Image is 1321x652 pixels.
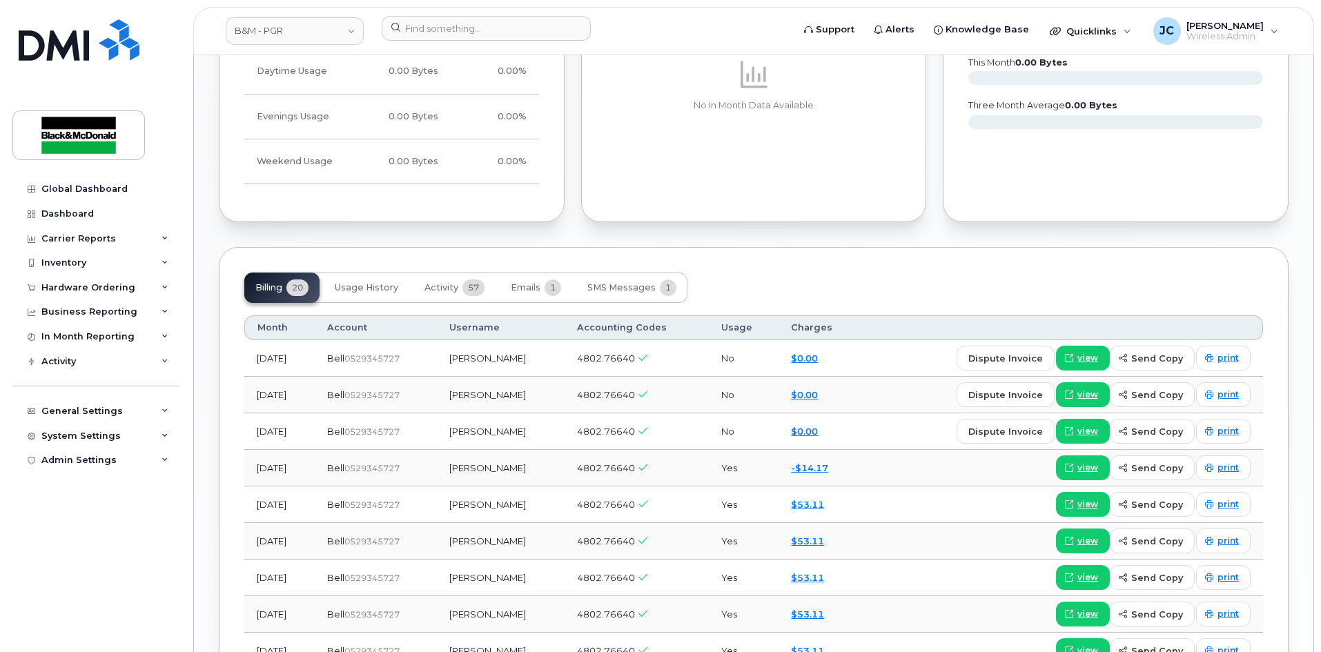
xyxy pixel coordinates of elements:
a: print [1196,565,1251,590]
a: Support [794,16,864,43]
span: print [1217,571,1239,584]
th: Username [437,315,565,340]
span: Alerts [885,23,914,37]
td: No [709,377,779,413]
span: Bell [327,389,344,400]
a: Alerts [864,16,924,43]
button: send copy [1110,419,1195,444]
button: dispute invoice [957,419,1055,444]
span: Support [816,23,854,37]
span: SMS Messages [587,282,656,293]
span: print [1217,535,1239,547]
a: $0.00 [791,426,818,437]
span: Bell [327,353,344,364]
span: 4802.76640 [577,535,635,546]
span: 4802.76640 [577,462,635,473]
a: view [1056,602,1110,626]
span: send copy [1131,352,1183,365]
p: No In Month Data Available [607,99,901,112]
span: dispute invoice [968,425,1043,438]
text: this month [968,57,1068,68]
td: Evenings Usage [244,95,353,139]
a: print [1196,455,1251,480]
th: Usage [709,315,779,340]
span: Activity [424,282,458,293]
span: 1 [660,279,676,296]
button: send copy [1110,455,1195,480]
span: 1 [545,279,561,296]
tr: Friday from 6:00pm to Monday 8:00am [244,139,539,184]
span: view [1077,571,1098,584]
td: 0.00% [451,49,539,94]
text: three month average [968,100,1117,110]
div: Quicklinks [1040,17,1141,45]
span: send copy [1131,462,1183,475]
span: view [1077,388,1098,401]
span: print [1217,462,1239,474]
a: view [1056,528,1110,553]
tr: Weekdays from 6:00pm to 8:00am [244,95,539,139]
span: 0529345727 [344,463,400,473]
span: Quicklinks [1066,26,1117,37]
span: 0529345727 [344,500,400,510]
span: Usage History [335,282,398,293]
span: Bell [327,499,344,510]
td: Yes [709,486,779,523]
a: view [1056,455,1110,480]
span: 0529345727 [344,426,400,437]
td: [DATE] [244,340,315,377]
td: 0.00% [451,95,539,139]
span: print [1217,425,1239,437]
a: print [1196,382,1251,407]
td: 0.00 Bytes [353,95,451,139]
a: $53.11 [791,499,824,510]
span: send copy [1131,608,1183,621]
td: [PERSON_NAME] [437,450,565,486]
button: send copy [1110,492,1195,517]
span: print [1217,498,1239,511]
td: [DATE] [244,596,315,633]
span: Bell [327,462,344,473]
span: send copy [1131,535,1183,548]
span: 0529345727 [344,353,400,364]
td: [DATE] [244,523,315,560]
a: print [1196,602,1251,626]
span: view [1077,498,1098,511]
th: Account [315,315,437,340]
span: 57 [462,279,485,296]
td: Yes [709,596,779,633]
span: print [1217,388,1239,401]
div: Jackie Cox [1144,17,1288,45]
span: 0529345727 [344,609,400,620]
span: send copy [1131,425,1183,438]
td: Yes [709,560,779,596]
a: $53.11 [791,535,824,546]
span: Bell [327,572,344,583]
a: view [1056,382,1110,407]
tspan: 0.00 Bytes [1065,100,1117,110]
span: 4802.76640 [577,609,635,620]
td: 0.00% [451,139,539,184]
span: 4802.76640 [577,426,635,437]
a: view [1056,346,1110,371]
button: send copy [1110,602,1195,626]
a: print [1196,419,1251,444]
a: print [1196,346,1251,371]
a: $53.11 [791,572,824,583]
td: [PERSON_NAME] [437,413,565,450]
td: [DATE] [244,486,315,523]
button: send copy [1110,565,1195,590]
td: No [709,340,779,377]
a: B&M - PGR [226,17,364,45]
a: $0.00 [791,353,818,364]
td: Yes [709,450,779,486]
a: view [1056,492,1110,517]
span: view [1077,352,1098,364]
a: view [1056,419,1110,444]
span: print [1217,352,1239,364]
span: 0529345727 [344,573,400,583]
td: [PERSON_NAME] [437,596,565,633]
a: -$14.17 [791,462,828,473]
td: No [709,413,779,450]
button: dispute invoice [957,346,1055,371]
